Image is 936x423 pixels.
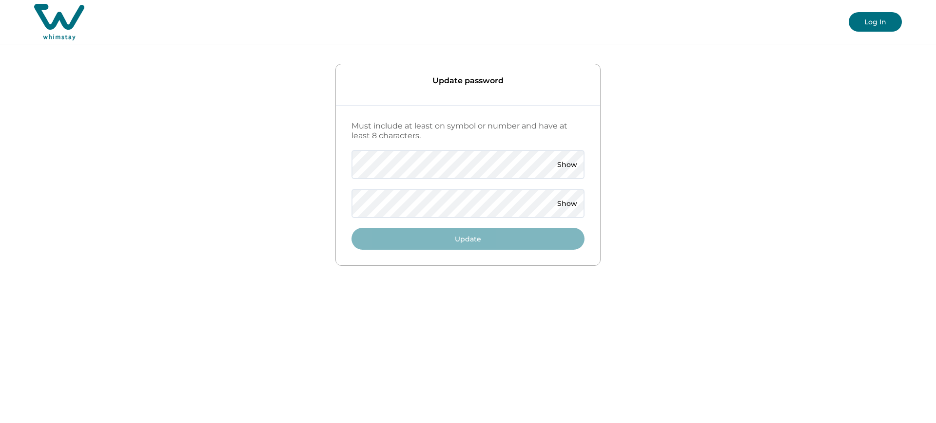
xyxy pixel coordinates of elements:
[549,197,585,210] button: Show
[351,121,585,140] p: Must include at least on symbol or number and have at least 8 characters.
[549,158,585,171] button: Show
[849,12,902,32] button: Log In
[351,228,585,250] button: Update
[34,4,84,40] img: Whimstay Host
[432,76,504,86] p: Update password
